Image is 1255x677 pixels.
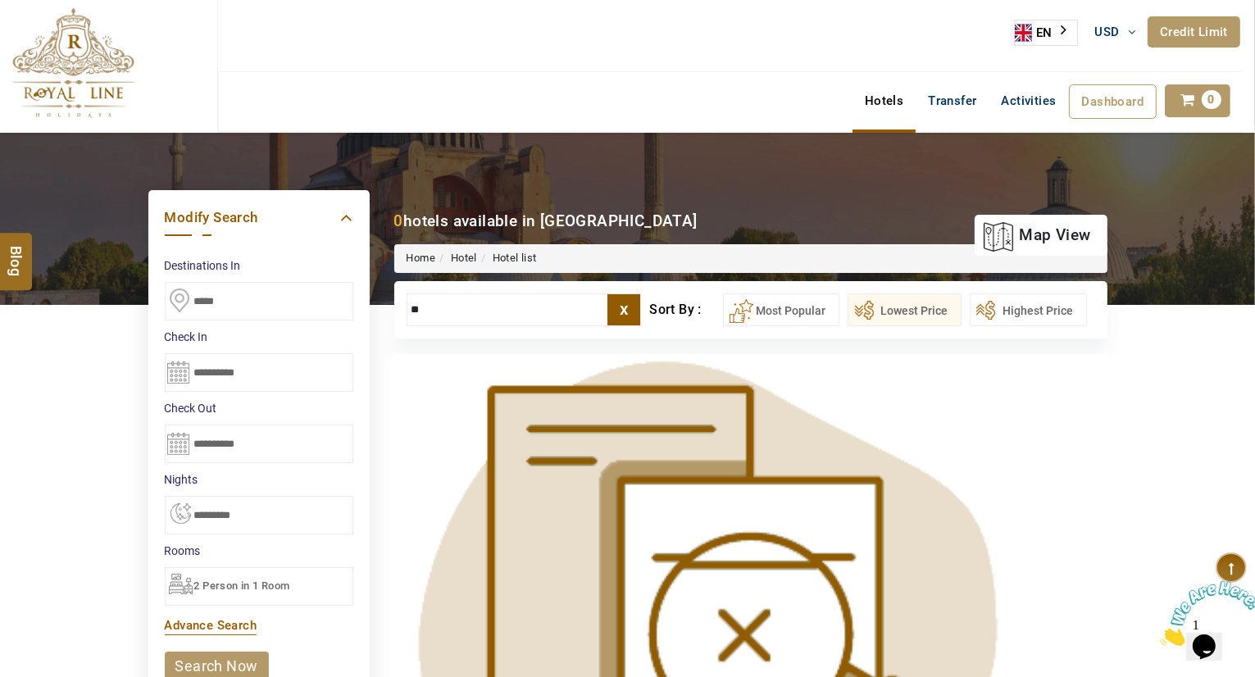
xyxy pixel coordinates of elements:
[853,84,916,117] a: Hotels
[165,618,257,633] a: Advance Search
[970,293,1087,326] button: Highest Price
[165,257,353,274] label: Destinations In
[6,246,27,260] span: Blog
[165,543,353,559] label: Rooms
[1165,84,1230,117] a: 0
[989,84,1069,117] a: Activities
[1014,20,1078,46] div: Language
[165,207,353,229] a: Modify Search
[1015,20,1077,45] a: EN
[1082,94,1144,109] span: Dashboard
[12,7,134,118] img: The Royal Line Holidays
[723,293,839,326] button: Most Popular
[7,7,13,20] span: 1
[165,400,353,416] label: Check Out
[1095,25,1120,39] span: USD
[983,217,1090,253] a: map view
[194,579,290,592] span: 2 Person in 1 Room
[451,252,477,264] a: Hotel
[394,210,698,232] div: hotels available in [GEOGRAPHIC_DATA]
[1202,90,1221,109] span: 0
[394,211,403,230] b: 0
[848,293,962,326] button: Lowest Price
[1014,20,1078,46] aside: Language selected: English
[916,84,989,117] a: Transfer
[649,293,722,326] div: Sort By :
[607,294,640,325] label: x
[407,252,436,264] a: Home
[165,329,353,345] label: Check In
[165,471,353,488] label: nights
[1148,16,1240,48] a: Credit Limit
[477,251,537,266] li: Hotel list
[1153,575,1255,652] iframe: chat widget
[7,7,108,71] img: Chat attention grabber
